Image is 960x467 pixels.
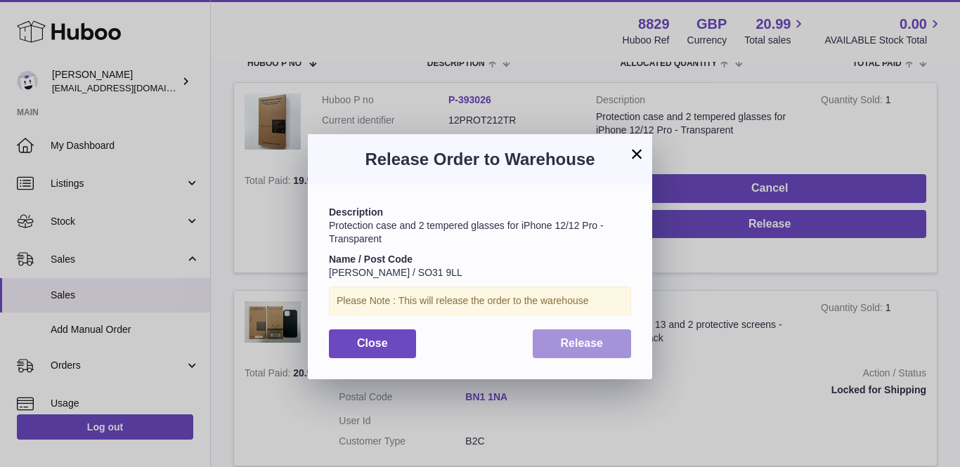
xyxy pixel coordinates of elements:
[357,337,388,349] span: Close
[329,148,631,171] h3: Release Order to Warehouse
[561,337,604,349] span: Release
[329,220,604,244] span: Protection case and 2 tempered glasses for iPhone 12/12 Pro - Transparent
[329,254,413,265] strong: Name / Post Code
[329,329,416,358] button: Close
[329,287,631,315] div: Please Note : This will release the order to the warehouse
[329,206,383,218] strong: Description
[329,267,462,278] span: [PERSON_NAME] / SO31 9LL
[533,329,632,358] button: Release
[628,145,645,162] button: ×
